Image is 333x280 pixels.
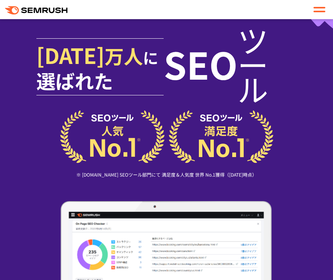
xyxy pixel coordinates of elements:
span: [DATE] [36,39,105,70]
div: ※ [DOMAIN_NAME] SEOツール部門にて 満足度＆人気度 世界 No.1獲得（[DATE]時点） [36,163,297,188]
span: に [143,46,158,69]
span: SEO [164,52,238,76]
span: 万人 [105,42,143,69]
span: 選ばれた [36,67,113,94]
span: ツール [238,27,297,101]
